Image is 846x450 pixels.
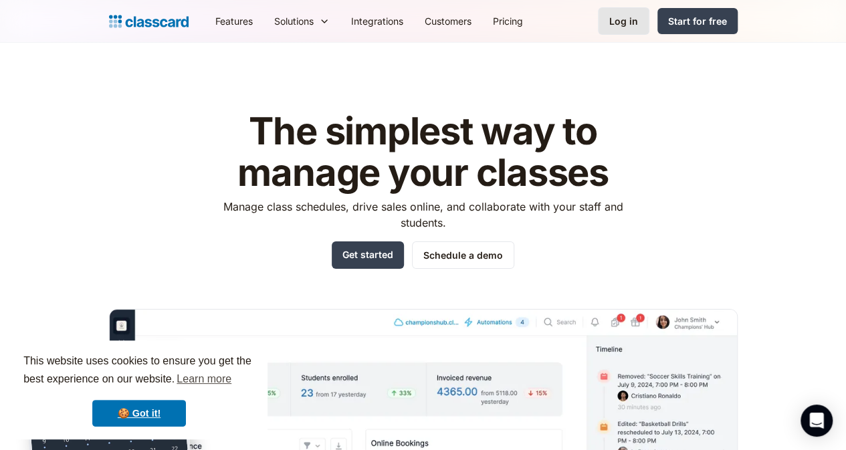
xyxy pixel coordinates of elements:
span: This website uses cookies to ensure you get the best experience on our website. [23,353,255,389]
a: Log in [598,7,649,35]
div: Start for free [668,14,727,28]
a: dismiss cookie message [92,400,186,427]
div: cookieconsent [11,340,268,439]
a: Schedule a demo [412,241,514,269]
a: learn more about cookies [175,369,233,389]
a: Pricing [482,6,534,36]
a: Start for free [657,8,738,34]
h1: The simplest way to manage your classes [211,111,635,193]
a: Integrations [340,6,414,36]
div: Solutions [263,6,340,36]
a: Features [205,6,263,36]
a: home [109,12,189,31]
div: Open Intercom Messenger [801,405,833,437]
p: Manage class schedules, drive sales online, and collaborate with your staff and students. [211,199,635,231]
a: Get started [332,241,404,269]
div: Log in [609,14,638,28]
div: Solutions [274,14,314,28]
a: Customers [414,6,482,36]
